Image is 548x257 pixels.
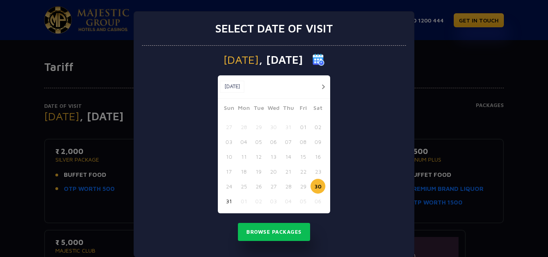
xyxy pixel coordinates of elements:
button: 12 [251,149,266,164]
button: 23 [311,164,325,179]
button: 13 [266,149,281,164]
span: , [DATE] [259,54,303,65]
button: 27 [221,119,236,134]
button: 04 [236,134,251,149]
span: Sat [311,103,325,115]
button: 02 [311,119,325,134]
span: Tue [251,103,266,115]
button: 01 [296,119,311,134]
button: 16 [311,149,325,164]
button: 05 [251,134,266,149]
span: Mon [236,103,251,115]
button: 09 [311,134,325,149]
button: 06 [266,134,281,149]
button: 15 [296,149,311,164]
button: 03 [221,134,236,149]
button: 02 [251,194,266,208]
button: 26 [251,179,266,194]
span: Sun [221,103,236,115]
button: 30 [266,119,281,134]
button: 03 [266,194,281,208]
button: [DATE] [220,81,244,93]
button: 31 [221,194,236,208]
button: 10 [221,149,236,164]
button: 30 [311,179,325,194]
button: 18 [236,164,251,179]
button: 29 [296,179,311,194]
button: 06 [311,194,325,208]
button: 31 [281,119,296,134]
img: calender icon [313,54,325,66]
button: 07 [281,134,296,149]
button: 11 [236,149,251,164]
span: [DATE] [223,54,259,65]
button: 28 [236,119,251,134]
button: 24 [221,179,236,194]
button: 27 [266,179,281,194]
button: 04 [281,194,296,208]
button: 14 [281,149,296,164]
button: 29 [251,119,266,134]
h3: Select date of visit [215,22,333,35]
button: Browse Packages [238,223,310,241]
button: 22 [296,164,311,179]
span: Wed [266,103,281,115]
button: 21 [281,164,296,179]
button: 25 [236,179,251,194]
button: 20 [266,164,281,179]
span: Fri [296,103,311,115]
button: 17 [221,164,236,179]
button: 05 [296,194,311,208]
button: 01 [236,194,251,208]
span: Thu [281,103,296,115]
button: 08 [296,134,311,149]
button: 19 [251,164,266,179]
button: 28 [281,179,296,194]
